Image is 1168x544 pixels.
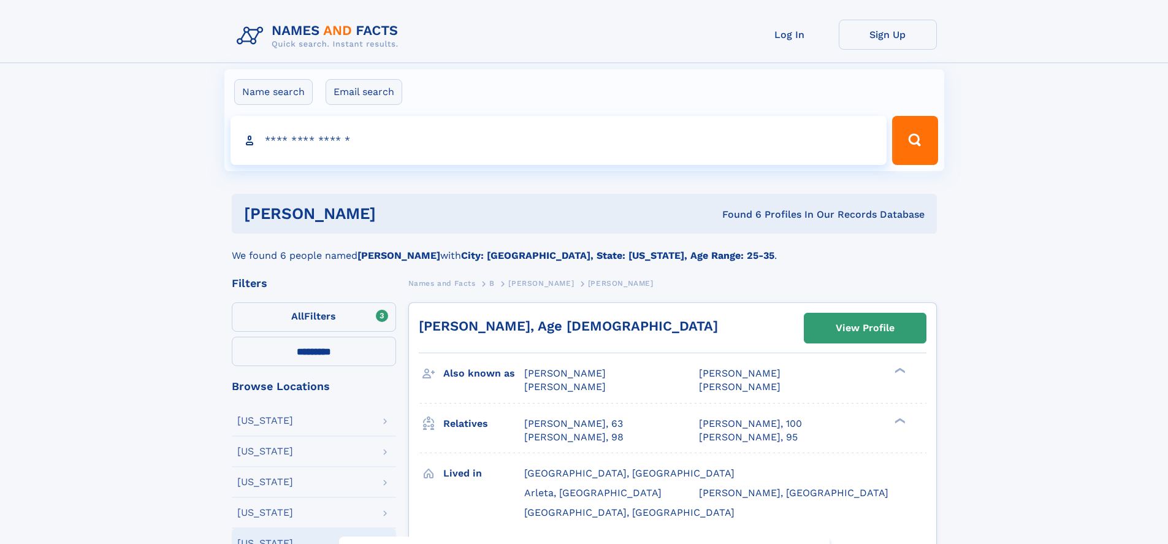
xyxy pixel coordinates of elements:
h3: Also known as [443,363,524,384]
span: Arleta, [GEOGRAPHIC_DATA] [524,487,662,499]
span: [GEOGRAPHIC_DATA], [GEOGRAPHIC_DATA] [524,507,735,518]
a: [PERSON_NAME] [508,275,574,291]
h3: Relatives [443,413,524,434]
span: [PERSON_NAME] [508,279,574,288]
div: Found 6 Profiles In Our Records Database [549,208,925,221]
span: B [489,279,495,288]
div: Browse Locations [232,381,396,392]
a: Log In [741,20,839,50]
label: Email search [326,79,402,105]
div: [US_STATE] [237,416,293,426]
span: [PERSON_NAME] [524,367,606,379]
button: Search Button [892,116,937,165]
a: [PERSON_NAME], 63 [524,417,623,431]
input: search input [231,116,887,165]
img: Logo Names and Facts [232,20,408,53]
div: [US_STATE] [237,446,293,456]
div: [US_STATE] [237,477,293,487]
h1: [PERSON_NAME] [244,206,549,221]
a: Names and Facts [408,275,476,291]
b: [PERSON_NAME] [357,250,440,261]
div: ❯ [891,367,906,375]
div: ❯ [891,416,906,424]
span: [PERSON_NAME] [699,381,781,393]
span: [GEOGRAPHIC_DATA], [GEOGRAPHIC_DATA] [524,467,735,479]
a: View Profile [804,313,926,343]
span: [PERSON_NAME] [699,367,781,379]
span: [PERSON_NAME], [GEOGRAPHIC_DATA] [699,487,888,499]
div: Filters [232,278,396,289]
label: Filters [232,302,396,332]
a: [PERSON_NAME], 100 [699,417,802,431]
div: We found 6 people named with . [232,234,937,263]
div: [US_STATE] [237,508,293,518]
a: B [489,275,495,291]
div: View Profile [836,314,895,342]
a: [PERSON_NAME], 98 [524,431,624,444]
span: [PERSON_NAME] [588,279,654,288]
h3: Lived in [443,463,524,484]
a: [PERSON_NAME], 95 [699,431,798,444]
b: City: [GEOGRAPHIC_DATA], State: [US_STATE], Age Range: 25-35 [461,250,774,261]
a: [PERSON_NAME], Age [DEMOGRAPHIC_DATA] [419,318,718,334]
span: All [291,310,304,322]
label: Name search [234,79,313,105]
span: [PERSON_NAME] [524,381,606,393]
a: Sign Up [839,20,937,50]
